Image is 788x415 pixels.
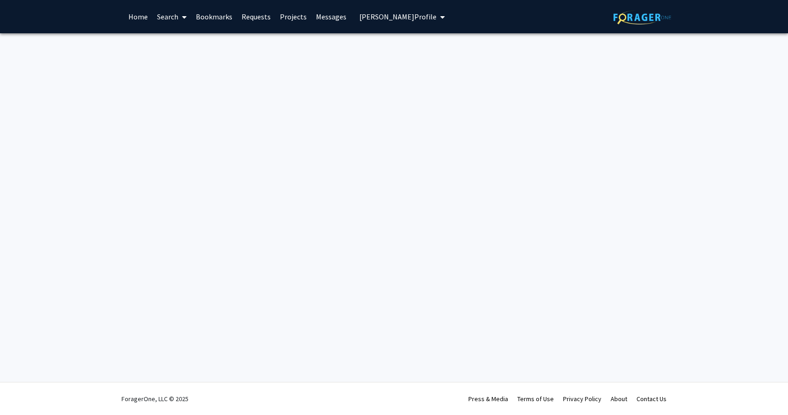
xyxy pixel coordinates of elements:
[611,395,627,403] a: About
[121,383,188,415] div: ForagerOne, LLC © 2025
[468,395,508,403] a: Press & Media
[563,395,601,403] a: Privacy Policy
[275,0,311,33] a: Projects
[237,0,275,33] a: Requests
[359,12,436,21] span: [PERSON_NAME] Profile
[613,10,671,24] img: ForagerOne Logo
[517,395,554,403] a: Terms of Use
[124,0,152,33] a: Home
[152,0,191,33] a: Search
[636,395,667,403] a: Contact Us
[311,0,351,33] a: Messages
[191,0,237,33] a: Bookmarks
